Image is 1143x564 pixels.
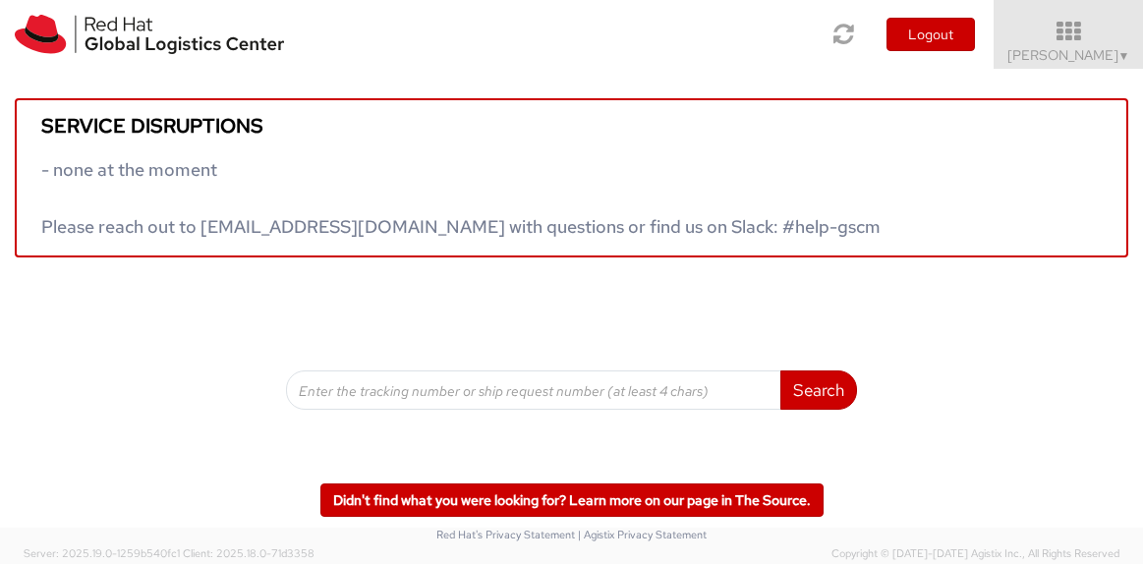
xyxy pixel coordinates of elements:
span: [PERSON_NAME] [1007,46,1130,64]
span: ▼ [1118,48,1130,64]
img: rh-logistics-00dfa346123c4ec078e1.svg [15,15,284,54]
a: Red Hat's Privacy Statement [436,528,575,541]
button: Logout [886,18,975,51]
a: Didn't find what you were looking for? Learn more on our page in The Source. [320,483,824,517]
span: - none at the moment Please reach out to [EMAIL_ADDRESS][DOMAIN_NAME] with questions or find us o... [41,158,881,238]
a: Service disruptions - none at the moment Please reach out to [EMAIL_ADDRESS][DOMAIN_NAME] with qu... [15,98,1128,257]
h5: Service disruptions [41,115,1102,137]
span: Server: 2025.19.0-1259b540fc1 [24,546,180,560]
button: Search [780,370,857,410]
span: Client: 2025.18.0-71d3358 [183,546,314,560]
a: | Agistix Privacy Statement [578,528,707,541]
input: Enter the tracking number or ship request number (at least 4 chars) [286,370,782,410]
span: Copyright © [DATE]-[DATE] Agistix Inc., All Rights Reserved [831,546,1119,562]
